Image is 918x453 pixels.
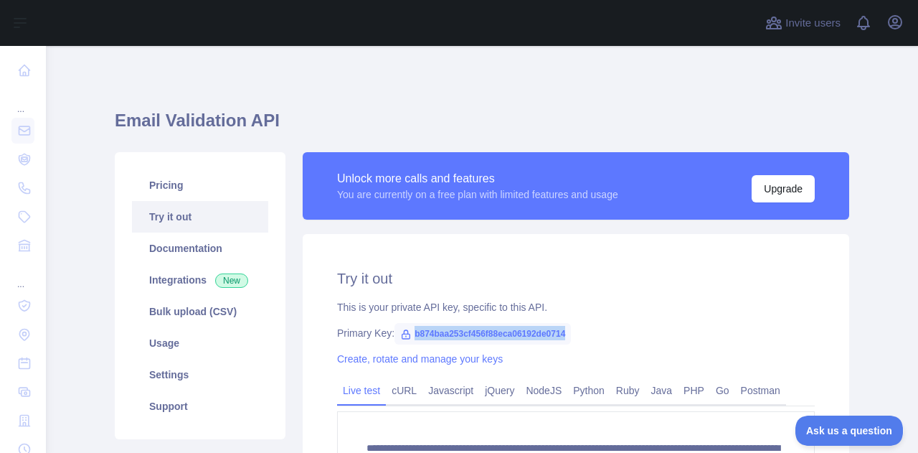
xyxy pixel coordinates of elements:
a: jQuery [479,379,520,402]
button: Invite users [762,11,843,34]
div: This is your private API key, specific to this API. [337,300,815,314]
a: Java [645,379,678,402]
a: Support [132,391,268,422]
span: New [215,274,248,288]
a: NodeJS [520,379,567,402]
a: Javascript [422,379,479,402]
a: PHP [678,379,710,402]
span: Invite users [785,15,841,32]
iframe: Toggle Customer Support [795,416,904,446]
a: Bulk upload (CSV) [132,296,268,327]
a: Create, rotate and manage your keys [337,353,503,365]
a: Usage [132,327,268,359]
div: ... [11,86,34,115]
a: Python [567,379,610,402]
a: Go [710,379,735,402]
a: Settings [132,359,268,391]
a: Ruby [610,379,645,402]
div: ... [11,261,34,290]
a: Documentation [132,233,268,264]
div: Unlock more calls and features [337,170,618,187]
h1: Email Validation API [115,109,849,144]
a: Live test [337,379,386,402]
button: Upgrade [752,175,815,202]
a: Try it out [132,201,268,233]
div: Primary Key: [337,326,815,340]
a: cURL [386,379,422,402]
h2: Try it out [337,268,815,289]
a: Pricing [132,169,268,201]
a: Postman [735,379,786,402]
div: You are currently on a free plan with limited features and usage [337,187,618,202]
a: Integrations New [132,264,268,296]
span: b874baa253cf456f88eca06192de0714 [394,323,571,345]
